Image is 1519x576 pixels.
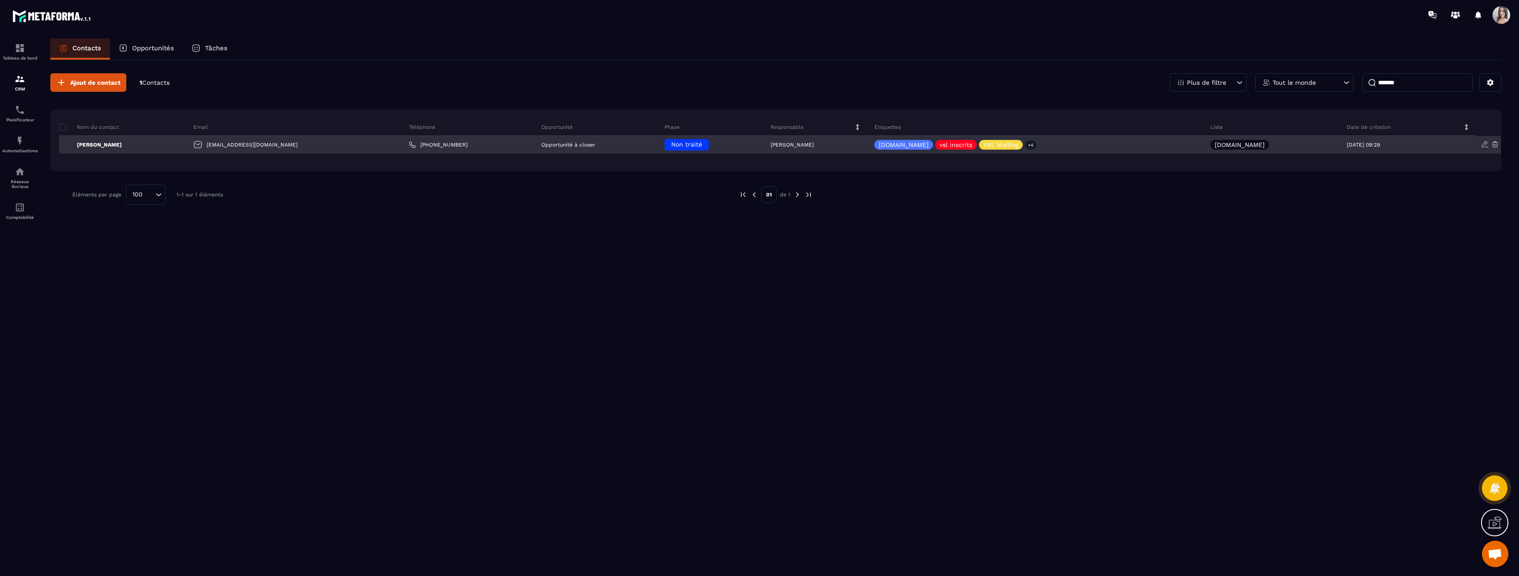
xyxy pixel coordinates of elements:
[874,124,901,131] p: Étiquettes
[739,191,747,199] img: prev
[2,67,38,98] a: formationformationCRM
[879,142,929,148] p: [DOMAIN_NAME]
[671,141,702,148] span: Non traité
[1210,124,1223,131] p: Liste
[12,8,92,24] img: logo
[1215,142,1265,148] p: [DOMAIN_NAME]
[177,192,223,198] p: 1-1 sur 1 éléments
[15,43,25,53] img: formation
[50,38,110,60] a: Contacts
[2,98,38,129] a: schedulerschedulerPlanificateur
[805,191,812,199] img: next
[72,192,121,198] p: Éléments par page
[1273,79,1316,86] p: Tout le monde
[541,142,595,148] p: Opportunité à closer
[193,124,208,131] p: Email
[2,215,38,220] p: Comptabilité
[1347,142,1380,148] p: [DATE] 09:29
[15,136,25,146] img: automations
[2,160,38,196] a: social-networksocial-networkRéseaux Sociaux
[409,141,468,148] a: [PHONE_NUMBER]
[771,142,814,148] p: [PERSON_NAME]
[205,44,227,52] p: Tâches
[59,141,122,148] p: [PERSON_NAME]
[50,73,126,92] button: Ajout de contact
[2,179,38,189] p: Réseaux Sociaux
[1025,140,1036,150] p: +4
[183,38,236,60] a: Tâches
[132,44,174,52] p: Opportunités
[15,105,25,115] img: scheduler
[780,191,790,198] p: de 1
[2,36,38,67] a: formationformationTableau de bord
[140,79,170,87] p: 1
[15,166,25,177] img: social-network
[59,124,119,131] p: Nom du contact
[72,44,101,52] p: Contacts
[2,196,38,226] a: accountantaccountantComptabilité
[2,87,38,91] p: CRM
[2,56,38,60] p: Tableau de bord
[794,191,801,199] img: next
[1187,79,1226,86] p: Plus de filtre
[409,124,435,131] p: Téléphone
[110,38,183,60] a: Opportunités
[665,124,680,131] p: Phase
[15,74,25,84] img: formation
[1347,124,1391,131] p: Date de création
[750,191,758,199] img: prev
[142,79,170,86] span: Contacts
[2,117,38,122] p: Planificateur
[940,142,972,148] p: vsl inscrits
[983,142,1018,148] p: VSL Mailing
[146,190,153,200] input: Search for option
[126,184,166,205] div: Search for option
[1482,541,1508,567] div: Ouvrir le chat
[70,78,121,87] span: Ajout de contact
[541,124,573,131] p: Opportunité
[2,129,38,160] a: automationsautomationsAutomatisations
[129,190,146,200] span: 100
[2,148,38,153] p: Automatisations
[761,186,777,203] p: 01
[15,202,25,213] img: accountant
[771,124,804,131] p: Responsable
